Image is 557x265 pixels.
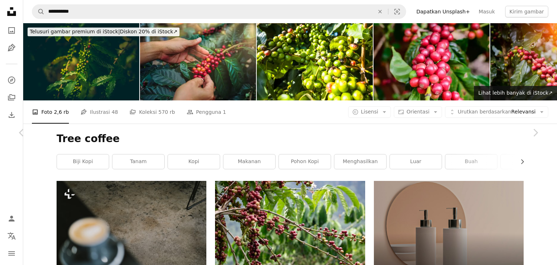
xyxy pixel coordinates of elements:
button: Kirim gambar [505,6,548,17]
button: Menu [4,246,19,261]
span: Lihat lebih banyak di iStock ↗ [478,90,553,96]
span: 570 rb [158,108,175,116]
a: Pengguna 1 [187,100,226,124]
span: Orientasi [407,109,429,115]
span: Diskon 20% di iStock ↗ [30,29,177,34]
a: kopi [168,154,220,169]
a: Berikutnya [513,98,557,167]
span: Lisensi [361,109,378,115]
a: buah [445,154,497,169]
button: Urutkan berdasarkanRelevansi [445,106,548,118]
img: Buah Kopi Hijau di Cabang [257,23,373,100]
a: Koleksi [4,90,19,105]
button: Lisensi [348,106,391,118]
a: Jelajahi [4,73,19,87]
button: Hapus [372,5,388,18]
a: tanam [112,154,164,169]
span: Urutkan berdasarkan [458,109,511,115]
a: Ilustrasi 48 [81,100,118,124]
a: Lihat lebih banyak di iStock↗ [474,86,557,100]
a: Dapatkan Unsplash+ [412,6,474,17]
a: alam [501,154,553,169]
a: Foto [4,23,19,38]
a: pohon kopi [279,154,331,169]
a: Telusuri gambar premium di iStock|Diskon 20% di iStock↗ [23,23,184,41]
span: Telusuri gambar premium di iStock | [30,29,120,34]
button: Bahasa [4,229,19,243]
span: 48 [112,108,118,116]
span: Relevansi [458,108,536,116]
a: Koleksi 570 rb [129,100,175,124]
img: Tangan manusia mengambil biji kopi merah di tanaman kopi. [140,23,256,100]
button: Pencarian di Unsplash [32,5,45,18]
img: Ceri Kopi [23,23,139,100]
a: Ilustrasi [4,41,19,55]
img: Buah kopi merah di ranting. [374,23,490,100]
h1: Tree coffee [57,132,524,145]
a: makanan [223,154,275,169]
button: Orientasi [394,106,442,118]
a: Masuk [474,6,499,17]
form: Temuka visual di seluruh situs [32,4,406,19]
a: Pohon yang dipenuhi dengan banyak buah beri merah [215,227,365,234]
a: Masuk/Daftar [4,211,19,226]
span: 1 [223,108,226,116]
a: Luar [390,154,442,169]
a: menghasilkan [334,154,386,169]
a: Secangkir kopi di atas permukaan bertekstur. [57,227,206,234]
a: biji kopi [57,154,109,169]
button: Pencarian visual [388,5,406,18]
